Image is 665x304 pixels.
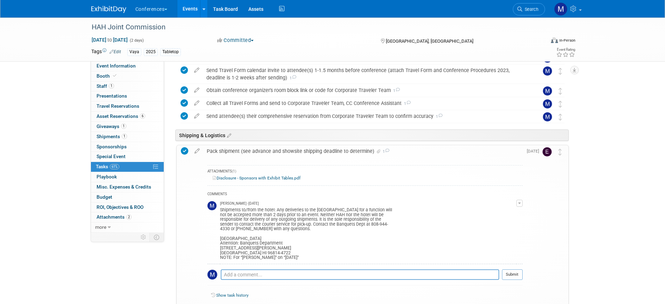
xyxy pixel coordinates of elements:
a: Attachments2 [91,212,164,222]
span: ROI, Objectives & ROO [97,204,143,210]
div: ATTACHMENTS [207,169,523,175]
div: Obtain conference organizer's room block link or code for Corporate Traveler Team [203,84,529,96]
div: 2025 [144,48,158,56]
div: Collect all Travel Forms and send to Corporate Traveler Team, CC Conference Assistant [203,97,529,109]
a: edit [191,113,203,119]
a: Edit sections [225,132,231,139]
span: 6 [140,113,145,119]
i: Move task [559,114,562,120]
a: edit [191,87,203,93]
span: 1 [433,114,443,119]
i: Move task [559,88,562,94]
a: Misc. Expenses & Credits [91,182,164,192]
span: 1 [122,134,127,139]
td: Personalize Event Tab Strip [137,233,150,242]
a: Disclosure - Sponsors with Exhibit Tables.pdf [213,176,300,181]
a: Shipments1 [91,132,164,142]
span: 2 [126,214,132,220]
button: Submit [502,269,523,280]
a: Show task history [216,293,248,298]
span: [GEOGRAPHIC_DATA], [GEOGRAPHIC_DATA] [386,38,473,44]
div: Event Rating [556,48,575,51]
button: Committed [215,37,256,44]
div: Vaya [127,48,141,56]
div: COMMENTS [207,191,523,198]
span: Search [522,7,538,12]
div: Pack shipment (see advance and showsite shipping deadline to determine) [203,145,523,157]
a: Sponsorships [91,142,164,152]
img: Marygrace LeGros [554,2,567,16]
a: Search [513,3,545,15]
img: Marygrace LeGros [543,112,552,121]
span: Travel Reservations [97,103,139,109]
span: (2 days) [129,38,144,43]
a: Edit [109,49,121,54]
span: [PERSON_NAME] - [DATE] [220,201,259,206]
span: more [95,224,106,230]
img: Marygrace LeGros [543,99,552,108]
span: 1 [382,149,389,154]
span: Budget [97,194,112,200]
span: 1 [121,123,126,129]
a: Giveaways1 [91,122,164,132]
span: Sponsorships [97,144,127,149]
span: Playbook [97,174,117,179]
img: Erin Anderson [543,147,552,156]
span: [DATE] [DATE] [91,37,128,43]
img: Marygrace LeGros [543,66,552,76]
span: 1 [402,101,411,106]
span: Booth [97,73,118,79]
img: Marygrace LeGros [207,201,217,210]
a: edit [191,67,203,73]
a: Travel Reservations [91,101,164,111]
span: Giveaways [97,123,126,129]
a: Presentations [91,91,164,101]
span: Presentations [97,93,127,99]
img: Marygrace LeGros [543,86,552,96]
td: Tags [91,48,121,56]
span: 61% [110,164,119,169]
div: Shipping & Logistics [175,129,569,141]
div: Send attendee(s) their comprehensive reservation from Corporate Traveler Team to confirm accuracy [203,110,529,122]
span: Staff [97,83,114,89]
a: more [91,222,164,232]
span: Event Information [97,63,136,69]
a: Asset Reservations6 [91,112,164,121]
div: Shipments to/from the hotel: Any deliveries to the [GEOGRAPHIC_DATA] for a function will not be a... [220,206,516,260]
span: Special Event [97,154,126,159]
a: ROI, Objectives & ROO [91,203,164,212]
a: Booth [91,71,164,81]
a: Event Information [91,61,164,71]
span: 1 [109,83,114,89]
span: (1) [232,169,236,173]
a: Budget [91,192,164,202]
div: In-Person [559,38,575,43]
div: Tabletop [160,48,181,56]
a: Staff1 [91,82,164,91]
span: to [106,37,113,43]
td: Toggle Event Tabs [149,233,164,242]
img: Format-Inperson.png [551,37,558,43]
a: Tasks61% [91,162,164,172]
img: Marygrace LeGros [207,270,217,280]
a: edit [191,148,203,154]
i: Booth reservation complete [113,74,116,78]
span: Asset Reservations [97,113,145,119]
span: [DATE] [527,149,543,154]
span: Misc. Expenses & Credits [97,184,151,190]
span: 1 [391,89,400,93]
i: Move task [558,149,562,155]
span: Attachments [97,214,132,220]
span: 1 [287,76,296,80]
div: Send Travel Form calendar invite to attendee(s) 1-1.5 months before conference (attach Travel For... [203,64,529,84]
a: Special Event [91,152,164,162]
img: ExhibitDay [91,6,126,13]
div: HAH Joint Commission [89,21,535,34]
i: Move task [559,68,562,75]
i: Move task [559,101,562,107]
a: edit [191,100,203,106]
span: Tasks [96,164,119,169]
div: Event Format [504,36,576,47]
a: Playbook [91,172,164,182]
span: Shipments [97,134,127,139]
